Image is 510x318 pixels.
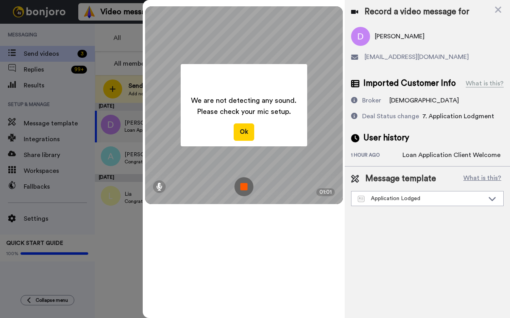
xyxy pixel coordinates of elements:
div: Broker [362,96,381,105]
span: Imported Customer Info [363,78,456,89]
span: [DEMOGRAPHIC_DATA] [389,97,459,104]
span: [EMAIL_ADDRESS][DOMAIN_NAME] [365,52,469,62]
div: 1 hour ago [351,152,402,160]
img: Message-temps.svg [358,196,365,202]
span: We are not detecting any sound. [191,95,297,106]
div: Deal Status change [362,112,419,121]
img: ic_record_stop.svg [234,177,253,196]
span: Message template [365,173,436,185]
div: Loan Application Client Welcome [402,150,501,160]
span: 7. Application Lodgment [422,113,494,119]
button: Ok [234,123,254,140]
div: 01:01 [316,188,335,196]
button: What is this? [461,173,504,185]
div: What is this? [466,79,504,88]
span: User history [363,132,409,144]
div: Application Lodged [358,195,484,203]
span: Please check your mic setup. [191,106,297,117]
